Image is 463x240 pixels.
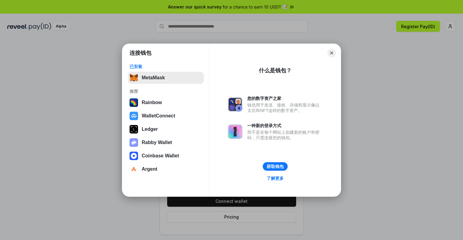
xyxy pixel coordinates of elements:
div: 已安装 [130,64,202,69]
img: svg+xml,%3Csvg%20width%3D%2228%22%20height%3D%2228%22%20viewBox%3D%220%200%2028%2028%22%20fill%3D... [130,165,138,173]
a: 了解更多 [263,174,287,182]
button: Close [327,49,336,57]
button: MetaMask [128,72,204,84]
div: Rainbow [142,100,162,105]
button: Ledger [128,123,204,135]
img: svg+xml,%3Csvg%20width%3D%2228%22%20height%3D%2228%22%20viewBox%3D%220%200%2028%2028%22%20fill%3D... [130,152,138,160]
div: Coinbase Wallet [142,153,179,159]
div: 而不是在每个网站上创建新的账户和密码，只需连接您的钱包。 [247,130,323,140]
img: svg+xml,%3Csvg%20xmlns%3D%22http%3A%2F%2Fwww.w3.org%2F2000%2Fsvg%22%20fill%3D%22none%22%20viewBox... [228,124,242,139]
img: svg+xml,%3Csvg%20width%3D%2228%22%20height%3D%2228%22%20viewBox%3D%220%200%2028%2028%22%20fill%3D... [130,112,138,120]
div: 一种新的登录方式 [247,123,323,128]
div: 推荐 [130,89,202,94]
img: svg+xml,%3Csvg%20xmlns%3D%22http%3A%2F%2Fwww.w3.org%2F2000%2Fsvg%22%20width%3D%2228%22%20height%3... [130,125,138,133]
img: svg+xml,%3Csvg%20width%3D%22120%22%20height%3D%22120%22%20viewBox%3D%220%200%20120%20120%22%20fil... [130,98,138,107]
div: Rabby Wallet [142,140,172,145]
div: Ledger [142,127,158,132]
button: Rabby Wallet [128,136,204,149]
div: WalletConnect [142,113,175,119]
button: Rainbow [128,97,204,109]
div: 了解更多 [267,176,284,181]
div: 钱包用于发送、接收、存储和显示像以太坊和NFT这样的数字资产。 [247,102,323,113]
div: MetaMask [142,75,165,81]
button: Coinbase Wallet [128,150,204,162]
div: 什么是钱包？ [259,67,292,74]
button: 获取钱包 [263,162,288,171]
button: Argent [128,163,204,175]
img: svg+xml,%3Csvg%20xmlns%3D%22http%3A%2F%2Fwww.w3.org%2F2000%2Fsvg%22%20fill%3D%22none%22%20viewBox... [130,138,138,147]
div: 您的数字资产之家 [247,96,323,101]
img: svg+xml,%3Csvg%20xmlns%3D%22http%3A%2F%2Fwww.w3.org%2F2000%2Fsvg%22%20fill%3D%22none%22%20viewBox... [228,97,242,112]
div: Argent [142,166,157,172]
h1: 连接钱包 [130,49,151,57]
button: WalletConnect [128,110,204,122]
img: svg+xml,%3Csvg%20fill%3D%22none%22%20height%3D%2233%22%20viewBox%3D%220%200%2035%2033%22%20width%... [130,74,138,82]
div: 获取钱包 [267,164,284,169]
